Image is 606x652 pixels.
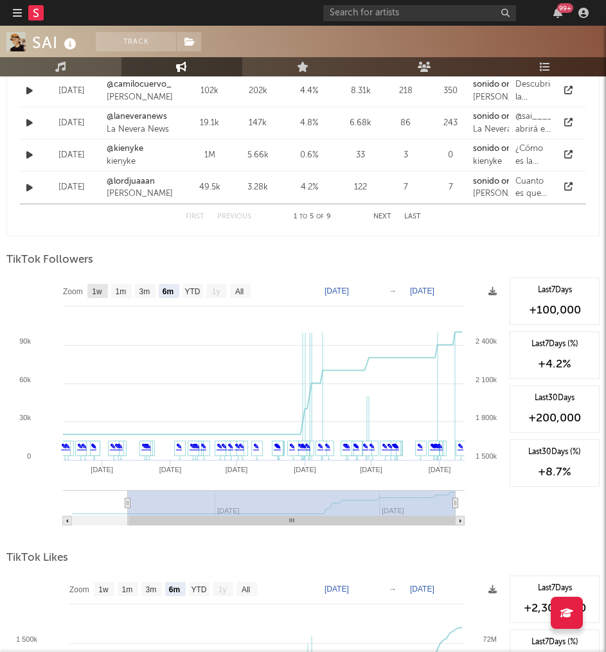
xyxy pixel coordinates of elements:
a: ✎ [253,443,259,450]
div: 3.28k [242,181,274,194]
text: 6m [169,585,180,594]
text: 1w [98,585,109,594]
a: ✎ [238,443,244,450]
div: Last 30 Days [517,392,593,404]
a: ✎ [382,443,388,450]
div: [DATE] [42,181,100,194]
text: YTD [184,287,200,296]
a: ✎ [114,443,120,450]
button: 99+ [553,8,562,18]
div: [PERSON_NAME] [107,188,177,200]
div: 7 [383,181,428,194]
div: 33 [344,149,377,162]
div: ¿Cómo es la relación de [PERSON_NAME] con sus padres? El artista respondió en [DOMAIN_NAME]. @sai... [515,143,551,168]
div: 8.31k [344,85,377,98]
a: ✎ [325,443,330,450]
text: Zoom [63,287,83,296]
a: ✎ [176,443,182,450]
a: sonido original[PERSON_NAME] [473,175,539,200]
text: 6m [163,287,174,296]
a: ✎ [217,443,222,450]
a: ✎ [353,443,359,450]
text: 1w [92,287,102,296]
a: ✎ [387,443,393,450]
div: 4.4 % [280,85,338,98]
button: Previous [217,213,251,220]
a: sonido originalkienyke [473,143,530,168]
text: 1y [212,287,220,296]
a: ✎ [369,443,375,450]
div: 3 [383,149,428,162]
div: 6.68k [344,117,377,130]
text: [DATE] [410,286,434,295]
span: TikTok Likes [6,551,68,566]
div: 5.66k [242,149,274,162]
strong: sonido original - [PERSON_NAME] [473,80,604,89]
text: [DATE] [226,466,248,473]
a: ✎ [91,443,96,450]
div: Last 7 Days (%) [517,637,593,648]
div: +2,300,000 [517,601,593,616]
text: → [389,286,397,295]
text: [DATE] [325,286,349,295]
text: 1 500k [476,452,497,460]
text: All [235,287,244,296]
a: ✎ [235,443,240,450]
text: [DATE] [410,585,434,594]
a: ✎ [289,443,295,450]
a: ✎ [274,443,280,450]
div: Last 7 Days [517,583,593,594]
div: kienyke [473,155,530,168]
span: to [299,214,307,220]
a: ✎ [141,443,147,450]
div: 147k [242,117,274,130]
a: @laneveranews [107,110,177,123]
div: 102k [184,85,235,98]
input: Search for artists [323,5,516,21]
text: 90k [19,337,31,345]
div: La Nevera News [473,123,600,136]
div: 7 [434,181,467,194]
a: ✎ [362,443,368,450]
text: YTD [191,585,206,594]
a: ✎ [61,443,67,450]
strong: sonido original [473,145,530,153]
text: 60k [19,376,31,383]
text: 0 [27,452,31,460]
a: ✎ [227,443,233,450]
div: Last 7 Days (%) [517,339,593,350]
div: La Nevera News [107,123,177,136]
a: ✎ [201,443,206,450]
text: 1y [218,585,227,594]
a: ✎ [317,443,323,450]
a: ✎ [64,443,70,450]
text: 1m [122,585,133,594]
a: ✎ [458,443,463,450]
text: 1m [116,287,127,296]
a: ✎ [391,443,397,450]
strong: sonido original - La Nevera News [473,112,600,121]
a: ✎ [298,443,303,450]
a: @camilocuervo_ [107,78,177,91]
div: [PERSON_NAME] [107,91,177,104]
div: [DATE] [42,149,100,162]
button: Next [373,213,391,220]
text: 1 500k [16,635,38,643]
text: 1 800k [476,414,497,421]
div: 49.5k [184,181,235,194]
div: +8.7 % [517,464,593,480]
text: [DATE] [429,466,451,473]
text: [DATE] [159,466,182,473]
span: TikTok Followers [6,252,93,268]
a: ✎ [417,443,423,450]
text: 2 400k [476,337,497,345]
text: 30k [19,414,31,421]
div: 218 [383,85,428,98]
div: Cuanto es que dura una [PERSON_NAME]? ❤️‍🩹 #lordjuan #bolero #musicanueva #teaser #fyp #desamor #... [515,175,551,200]
div: SAI [32,32,80,53]
a: @kienyke [107,143,177,155]
div: +200,000 [517,410,593,426]
div: +100,000 [517,303,593,318]
a: ✎ [81,443,87,450]
div: 1M [184,149,235,162]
